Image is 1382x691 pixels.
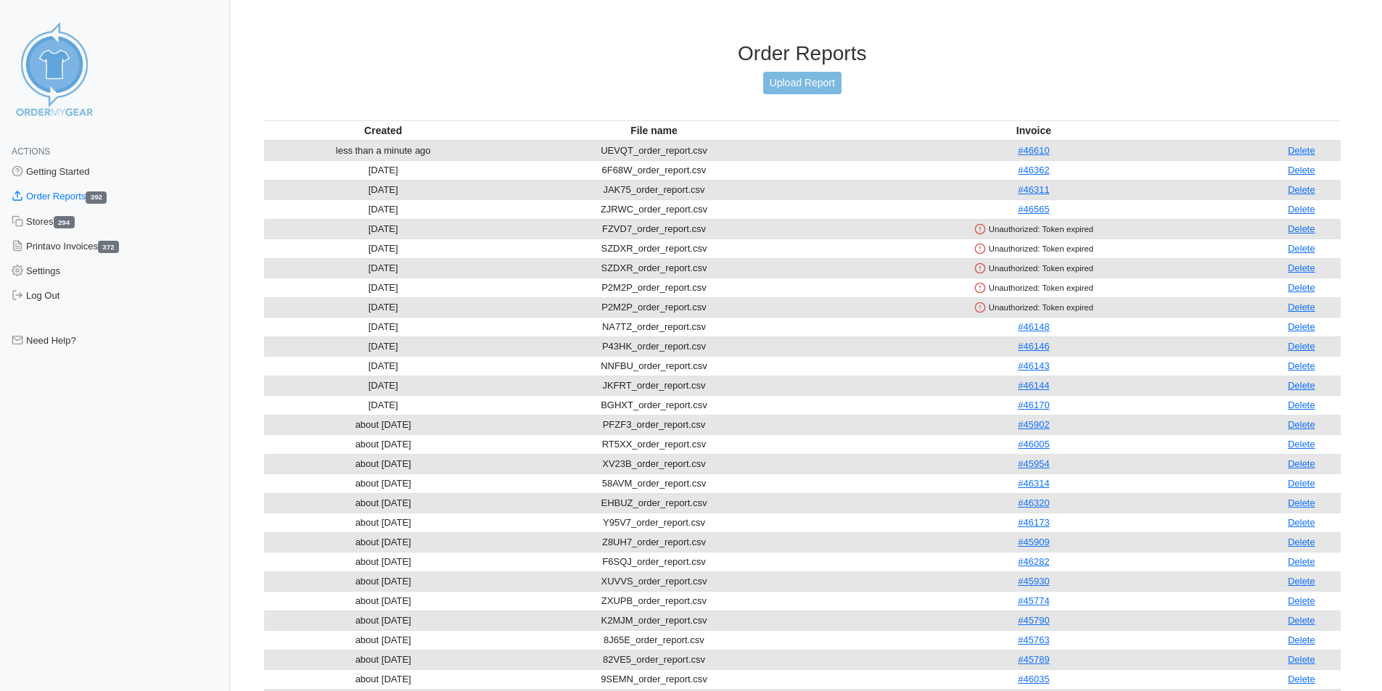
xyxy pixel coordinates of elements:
[1288,439,1315,450] a: Delete
[86,191,107,204] span: 392
[264,669,503,689] td: about [DATE]
[264,160,503,180] td: [DATE]
[264,532,503,552] td: about [DATE]
[1288,165,1315,175] a: Delete
[264,395,503,415] td: [DATE]
[264,513,503,532] td: about [DATE]
[1018,341,1049,352] a: #46146
[503,669,805,689] td: 9SEMN_order_report.csv
[503,611,805,630] td: K2MJM_order_report.csv
[264,120,503,141] th: Created
[503,219,805,239] td: FZVD7_order_report.csv
[1018,360,1049,371] a: #46143
[1288,458,1315,469] a: Delete
[264,611,503,630] td: about [DATE]
[503,356,805,376] td: NNFBU_order_report.csv
[503,493,805,513] td: EHBUZ_order_report.csv
[1288,223,1315,234] a: Delete
[503,180,805,199] td: JAK75_order_report.csv
[503,120,805,141] th: File name
[264,591,503,611] td: about [DATE]
[264,356,503,376] td: [DATE]
[1018,419,1049,430] a: #45902
[264,650,503,669] td: about [DATE]
[1018,321,1049,332] a: #46148
[1018,458,1049,469] a: #45954
[1288,517,1315,528] a: Delete
[1288,419,1315,430] a: Delete
[1288,576,1315,587] a: Delete
[1288,674,1315,684] a: Delete
[1288,184,1315,195] a: Delete
[763,72,842,94] a: Upload Report
[98,241,119,253] span: 372
[1288,615,1315,626] a: Delete
[1288,145,1315,156] a: Delete
[264,473,503,493] td: about [DATE]
[503,552,805,571] td: F6SQJ_order_report.csv
[264,199,503,219] td: [DATE]
[264,141,503,161] td: less than a minute ago
[264,571,503,591] td: about [DATE]
[1018,380,1049,391] a: #46144
[54,216,75,228] span: 294
[264,493,503,513] td: about [DATE]
[264,180,503,199] td: [DATE]
[503,317,805,336] td: NA7TZ_order_report.csv
[1288,595,1315,606] a: Delete
[503,434,805,454] td: RT5XX_order_report.csv
[1018,537,1049,547] a: #45909
[1018,145,1049,156] a: #46610
[503,591,805,611] td: ZXUPB_order_report.csv
[264,434,503,454] td: about [DATE]
[1018,439,1049,450] a: #46005
[1018,634,1049,645] a: #45763
[503,532,805,552] td: Z8UH7_order_report.csv
[1288,497,1315,508] a: Delete
[264,278,503,297] td: [DATE]
[503,376,805,395] td: JKFRT_order_report.csv
[1018,615,1049,626] a: #45790
[1288,556,1315,567] a: Delete
[503,415,805,434] td: PFZF3_order_report.csv
[1288,360,1315,371] a: Delete
[503,630,805,650] td: 8J65E_order_report.csv
[1288,380,1315,391] a: Delete
[503,473,805,493] td: 58AVM_order_report.csv
[808,242,1259,255] div: Unauthorized: Token expired
[1018,478,1049,489] a: #46314
[503,258,805,278] td: SZDXR_order_report.csv
[1288,341,1315,352] a: Delete
[503,571,805,591] td: XUVVS_order_report.csv
[1018,184,1049,195] a: #46311
[808,223,1259,236] div: Unauthorized: Token expired
[1018,674,1049,684] a: #46035
[264,41,1341,66] h3: Order Reports
[1018,165,1049,175] a: #46362
[503,278,805,297] td: P2M2P_order_report.csv
[805,120,1262,141] th: Invoice
[1288,282,1315,293] a: Delete
[1288,654,1315,665] a: Delete
[12,146,50,157] span: Actions
[1288,321,1315,332] a: Delete
[503,513,805,532] td: Y95V7_order_report.csv
[1288,400,1315,410] a: Delete
[1288,634,1315,645] a: Delete
[1288,478,1315,489] a: Delete
[264,552,503,571] td: about [DATE]
[503,650,805,669] td: 82VE5_order_report.csv
[264,415,503,434] td: about [DATE]
[1018,654,1049,665] a: #45789
[1018,497,1049,508] a: #46320
[264,219,503,239] td: [DATE]
[1288,537,1315,547] a: Delete
[503,395,805,415] td: BGHXT_order_report.csv
[264,297,503,317] td: [DATE]
[1288,204,1315,215] a: Delete
[1288,262,1315,273] a: Delete
[1018,576,1049,587] a: #45930
[503,336,805,356] td: P43HK_order_report.csv
[1018,556,1049,567] a: #46282
[503,199,805,219] td: ZJRWC_order_report.csv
